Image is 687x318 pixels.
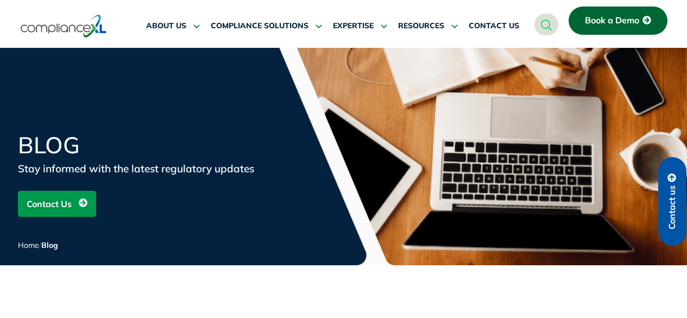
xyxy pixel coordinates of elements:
a: Contact Us [18,191,96,217]
span: EXPERTISE [333,21,374,31]
a: Contact us [658,157,686,246]
span: ABOUT US [146,21,186,31]
span: RESOURCES [398,21,444,31]
div: Stay informed with the latest regulatory updates [18,161,279,176]
a: navsearch-button [534,14,558,35]
a: Book a Demo [569,7,667,35]
a: CONTACT US [469,13,519,39]
h1: Blog [18,134,279,157]
span: Book a Demo [585,16,639,26]
a: EXPERTISE [333,13,387,39]
span: Blog [41,240,58,250]
a: Home [18,240,39,250]
a: ABOUT US [146,13,200,39]
span: / [18,240,58,250]
a: COMPLIANCE SOLUTIONS [211,13,322,39]
span: CONTACT US [469,21,519,31]
span: Contact us [667,185,677,229]
a: RESOURCES [398,13,458,39]
img: logo-one.svg [21,14,107,39]
span: Contact Us [27,194,72,214]
span: COMPLIANCE SOLUTIONS [211,21,308,31]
